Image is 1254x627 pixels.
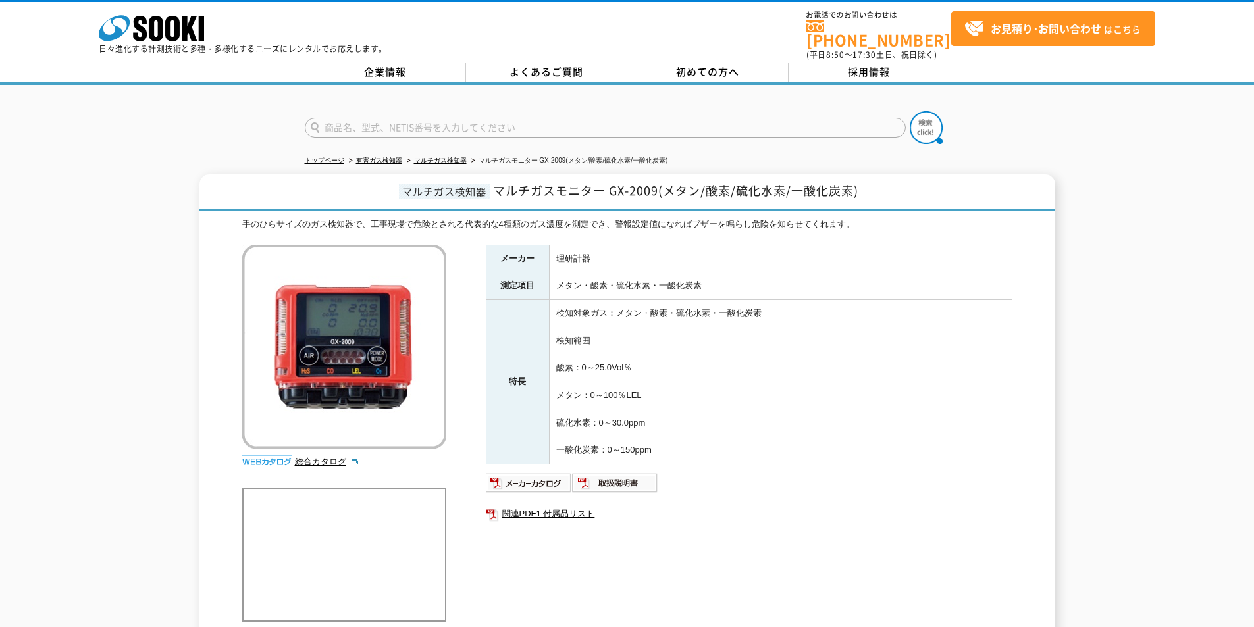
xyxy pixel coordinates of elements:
[951,11,1155,46] a: お見積り･お問い合わせはこちら
[305,118,906,138] input: 商品名、型式、NETIS番号を入力してください
[486,505,1012,522] a: 関連PDF1 付属品リスト
[486,481,572,491] a: メーカーカタログ
[806,11,951,19] span: お電話でのお問い合わせは
[242,245,446,449] img: マルチガスモニター GX-2009(メタン/酸素/硫化水素/一酸化炭素)
[486,472,572,493] img: メーカーカタログ
[964,19,1141,39] span: はこちら
[305,157,344,164] a: トップページ
[242,455,292,468] img: webカタログ
[99,45,387,53] p: 日々進化する計測技術と多種・多様化するニーズにレンタルでお応えします。
[852,49,876,61] span: 17:30
[414,157,467,164] a: マルチガス検知器
[399,184,490,199] span: マルチガス検知器
[469,154,668,168] li: マルチガスモニター GX-2009(メタン/酸素/硫化水素/一酸化炭素)
[466,63,627,82] a: よくあるご質問
[305,63,466,82] a: 企業情報
[549,300,1012,464] td: 検知対象ガス：メタン・酸素・硫化水素・一酸化炭素 検知範囲 酸素：0～25.0Vol％ メタン：0～100％LEL 硫化水素：0～30.0ppm 一酸化炭素：0～150ppm
[806,49,937,61] span: (平日 ～ 土日、祝日除く)
[486,272,549,300] th: 測定項目
[789,63,950,82] a: 採用情報
[826,49,845,61] span: 8:50
[493,182,858,199] span: マルチガスモニター GX-2009(メタン/酸素/硫化水素/一酸化炭素)
[295,457,359,466] a: 総合カタログ
[242,218,1012,232] div: 手のひらサイズのガス検知器で、工事現場で危険とされる代表的な4種類のガス濃度を測定でき、警報設定値になればブザーを鳴らし危険を知らせてくれます。
[356,157,402,164] a: 有害ガス検知器
[572,472,658,493] img: 取扱説明書
[676,64,739,79] span: 初めての方へ
[806,20,951,47] a: [PHONE_NUMBER]
[549,272,1012,300] td: メタン・酸素・硫化水素・一酸化炭素
[627,63,789,82] a: 初めての方へ
[991,20,1101,36] strong: お見積り･お問い合わせ
[486,300,549,464] th: 特長
[572,481,658,491] a: 取扱説明書
[486,245,549,272] th: メーカー
[910,111,943,144] img: btn_search.png
[549,245,1012,272] td: 理研計器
